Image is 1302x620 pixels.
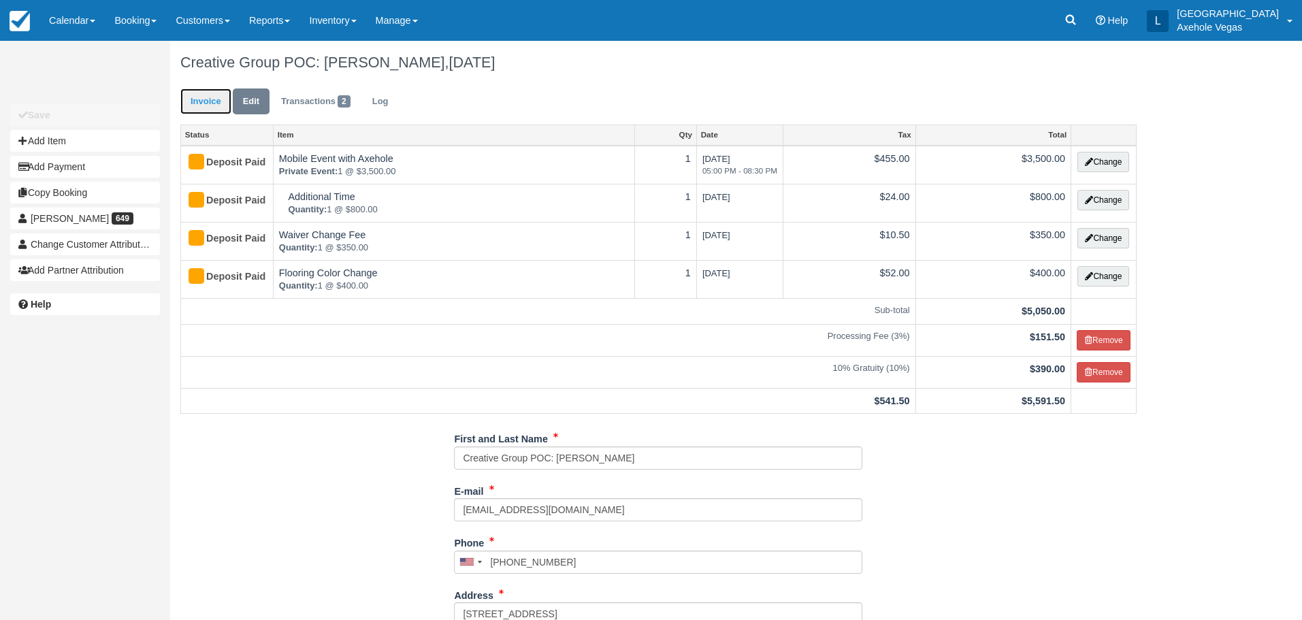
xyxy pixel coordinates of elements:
a: Transactions2 [271,88,361,115]
em: 1 @ $800.00 [288,203,629,216]
button: Add Partner Attribution [10,259,160,281]
td: $3,500.00 [915,146,1071,184]
p: Axehole Vegas [1177,20,1279,34]
a: Status [181,125,273,144]
button: Add Item [10,130,160,152]
div: L [1147,10,1169,32]
i: Help [1096,16,1105,25]
div: Deposit Paid [186,152,256,174]
a: Item [274,125,635,144]
p: [GEOGRAPHIC_DATA] [1177,7,1279,20]
a: Date [697,125,783,144]
em: 10% Gratuity (10%) [186,362,910,375]
button: Change [1077,266,1129,287]
td: $400.00 [915,260,1071,298]
label: E-mail [454,480,483,499]
span: Change Customer Attribution [31,239,153,250]
button: Add Payment [10,156,160,178]
td: $24.00 [783,184,916,222]
span: [DATE] [702,230,730,240]
span: [DATE] [449,54,495,71]
a: Log [362,88,399,115]
strong: Private Event [279,166,338,176]
em: 1 @ $350.00 [279,242,630,255]
span: [PERSON_NAME] [31,213,109,224]
span: 2 [338,95,351,108]
td: 1 [635,222,696,260]
h1: Creative Group POC: [PERSON_NAME], [180,54,1137,71]
td: $10.50 [783,222,916,260]
button: Remove [1077,362,1130,382]
td: Waiver Change Fee [273,222,635,260]
label: Address [454,584,493,603]
button: Change Customer Attribution [10,233,160,255]
button: Copy Booking [10,182,160,203]
b: Help [31,299,51,310]
strong: $5,591.50 [1022,395,1065,406]
strong: $5,050.00 [1022,306,1065,316]
div: Deposit Paid [186,228,256,250]
button: Change [1077,190,1129,210]
td: Mobile Event with Axehole [273,146,635,184]
span: [DATE] [702,154,777,177]
button: Change [1077,152,1129,172]
strong: $390.00 [1030,363,1065,374]
em: 1 @ $400.00 [279,280,630,293]
td: $455.00 [783,146,916,184]
span: 649 [112,212,133,225]
a: Qty [635,125,696,144]
a: [PERSON_NAME] 649 [10,208,160,229]
a: Help [10,293,160,315]
strong: $151.50 [1030,331,1065,342]
span: [DATE] [702,192,730,202]
td: Additional Time [273,184,635,222]
td: $52.00 [783,260,916,298]
em: Sub-total [186,304,910,317]
img: checkfront-main-nav-mini-logo.png [10,11,30,31]
td: 1 [635,260,696,298]
em: 05:00 PM - 08:30 PM [702,165,777,177]
em: Processing Fee (3%) [186,330,910,343]
span: Help [1108,15,1128,26]
td: Flooring Color Change [273,260,635,298]
div: Deposit Paid [186,266,256,288]
label: Phone [454,532,484,551]
td: $800.00 [915,184,1071,222]
strong: Quantity [288,204,327,214]
em: 1 @ $3,500.00 [279,165,630,178]
a: Edit [233,88,270,115]
strong: Quantity [279,280,318,291]
button: Remove [1077,330,1130,350]
a: Total [916,125,1071,144]
td: 1 [635,184,696,222]
a: Invoice [180,88,231,115]
div: United States: +1 [455,551,486,573]
label: First and Last Name [454,427,548,446]
b: Save [28,110,50,120]
a: Tax [783,125,915,144]
strong: $541.50 [875,395,910,406]
div: Deposit Paid [186,190,256,212]
strong: Quantity [279,242,318,252]
span: [DATE] [702,268,730,278]
button: Save [10,104,160,126]
td: $350.00 [915,222,1071,260]
td: 1 [635,146,696,184]
button: Change [1077,228,1129,248]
